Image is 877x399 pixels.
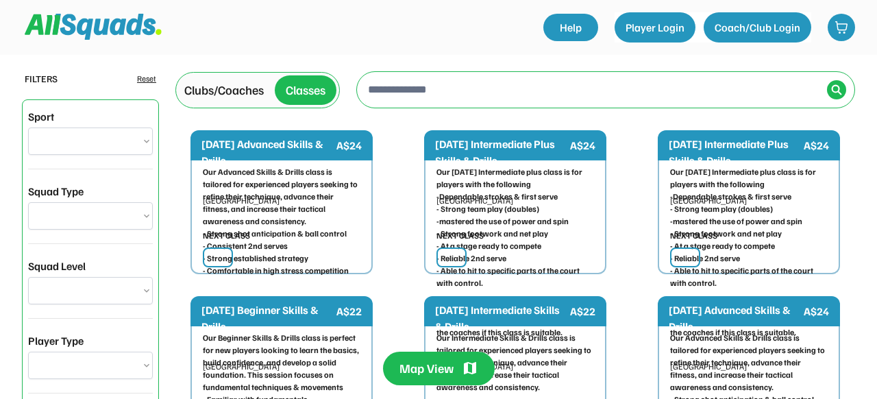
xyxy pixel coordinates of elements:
[28,258,86,274] div: Squad Level
[25,71,58,86] div: FILTERS
[28,332,84,349] div: Player Type
[443,252,454,263] img: yH5BAEAAAAALAAAAAABAAEAAAIBRAA7
[570,137,595,154] div: A$24
[336,303,362,319] div: A$22
[543,14,598,41] a: Help
[336,137,362,154] div: A$24
[435,302,567,335] div: [DATE] Intermediate Skills & Drills
[203,195,360,207] div: [GEOGRAPHIC_DATA]
[436,166,594,339] div: Our [DATE] Intermediate plus class is for players with the following -Dependable strokes & first ...
[203,230,250,242] div: NEXT CLASS
[831,84,842,95] img: Icon%20%2838%29.svg
[184,81,264,99] div: Clubs/Coaches
[669,302,801,335] div: [DATE] Advanced Skills & Drills
[201,302,334,335] div: [DATE] Beginner Skills & Drills
[137,73,156,85] div: Reset
[670,166,828,339] div: Our [DATE] Intermediate plus class is for players with the following -Dependable strokes & first ...
[436,195,594,207] div: [GEOGRAPHIC_DATA]
[704,12,811,43] button: Coach/Club Login
[436,332,594,394] div: Our Intermediate Skills & Drills class is tailored for experienced players seeking to refine thei...
[435,136,567,169] div: [DATE] Intermediate Plus Skills & Drills
[210,252,221,263] img: yH5BAEAAAAALAAAAAABAAEAAAIBRAA7
[615,12,695,43] button: Player Login
[28,108,54,125] div: Sport
[835,21,848,34] img: shopping-cart-01%20%281%29.svg
[201,136,334,169] div: [DATE] Advanced Skills & Drills
[670,230,717,242] div: NEXT CLASS
[677,252,688,263] img: yH5BAEAAAAALAAAAAABAAEAAAIBRAA7
[804,303,829,319] div: A$24
[25,14,162,40] img: Squad%20Logo.svg
[436,230,484,242] div: NEXT CLASS
[399,360,454,377] div: Map View
[804,137,829,154] div: A$24
[286,81,325,99] div: Classes
[669,136,801,169] div: [DATE] Intermediate Plus Skills & Drills
[28,183,84,199] div: Squad Type
[670,195,828,207] div: [GEOGRAPHIC_DATA]
[570,303,595,319] div: A$22
[203,166,360,277] div: Our Advanced Skills & Drills class is tailored for experienced players seeking to refine their te...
